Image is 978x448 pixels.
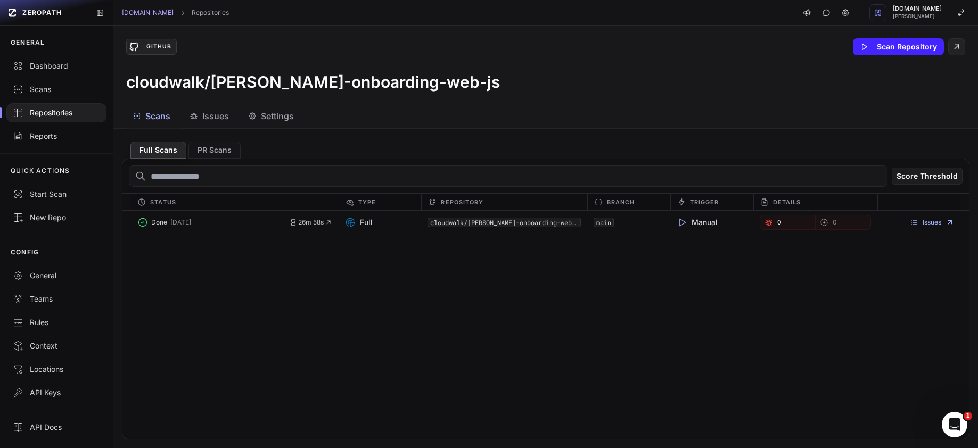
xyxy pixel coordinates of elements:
[910,218,954,227] a: Issues
[126,72,500,92] h3: cloudwalk/[PERSON_NAME]-onboarding-web-js
[670,194,753,210] div: Trigger
[13,270,100,281] div: General
[137,215,289,230] button: Done [DATE]
[13,131,100,142] div: Reports
[122,9,174,17] a: [DOMAIN_NAME]
[815,215,871,230] a: 0
[428,218,581,227] code: cloudwalk/[PERSON_NAME]-onboarding-web-js
[13,107,100,118] div: Repositories
[13,341,100,351] div: Context
[179,9,186,16] svg: chevron right,
[964,412,972,420] span: 1
[942,412,967,437] iframe: Intercom live chat
[151,218,167,227] span: Done
[13,212,100,223] div: New Repo
[753,194,878,210] div: Details
[170,218,191,227] span: [DATE]
[677,217,718,228] span: Manual
[339,194,422,210] div: Type
[145,110,170,122] span: Scans
[4,4,87,21] a: ZEROPATH
[122,9,229,17] nav: breadcrumb
[13,294,100,304] div: Teams
[22,9,62,17] span: ZEROPATH
[11,167,70,175] p: QUICK ACTIONS
[345,217,373,228] span: Full
[892,168,963,185] button: Score Threshold
[893,14,942,19] span: [PERSON_NAME]
[893,6,942,12] span: [DOMAIN_NAME]
[421,194,587,210] div: Repository
[853,38,944,55] button: Scan Repository
[13,422,100,433] div: API Docs
[13,387,100,398] div: API Keys
[122,211,969,234] div: Done [DATE] 26m 58s Full cloudwalk/[PERSON_NAME]-onboarding-web-js main Manual 0 0 Issues
[833,218,837,227] span: 0
[13,317,100,328] div: Rules
[142,42,176,52] div: GitHub
[13,61,100,71] div: Dashboard
[131,194,338,210] div: Status
[13,189,100,200] div: Start Scan
[261,110,294,122] span: Settings
[202,110,229,122] span: Issues
[192,9,229,17] a: Repositories
[13,84,100,95] div: Scans
[11,248,39,256] p: CONFIG
[290,218,332,227] button: 26m 58s
[777,218,782,227] span: 0
[596,218,611,227] a: main
[11,38,45,47] p: GENERAL
[760,215,816,230] a: 0
[587,194,670,210] div: Branch
[130,142,186,159] button: Full Scans
[188,142,241,159] button: PR Scans
[13,364,100,375] div: Locations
